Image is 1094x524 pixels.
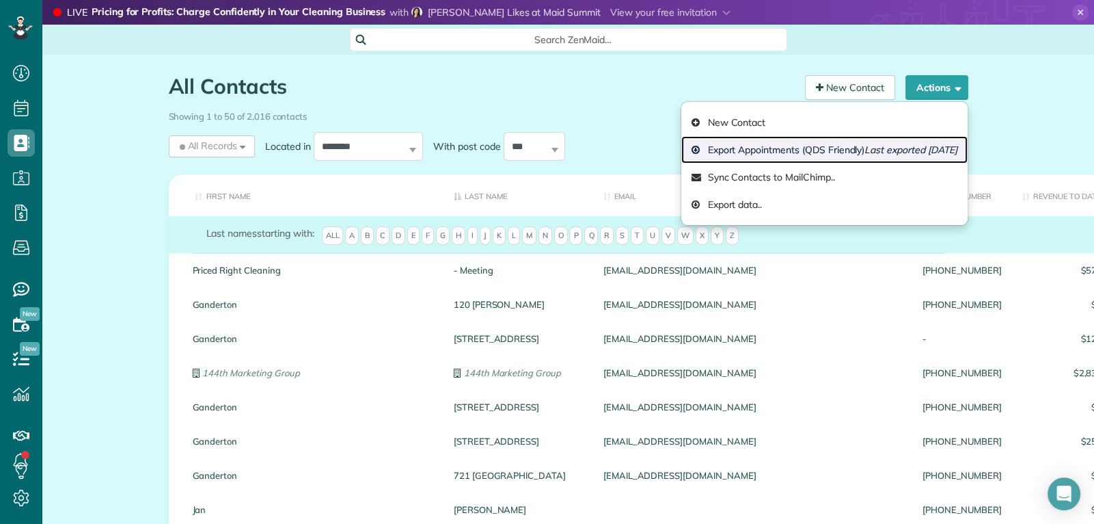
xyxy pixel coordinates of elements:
a: Ganderton [193,402,433,412]
div: [PHONE_NUMBER] [912,424,1012,458]
a: [STREET_ADDRESS] [454,436,583,446]
span: All [322,226,344,246]
a: - Meeting [454,265,583,275]
span: H [452,226,465,246]
span: O [554,226,568,246]
div: [PHONE_NUMBER] [912,287,1012,322]
span: C [376,226,389,246]
span: U [646,226,659,246]
span: L [508,226,520,246]
a: Export data.. [681,191,968,218]
span: D [392,226,405,246]
th: Last Name: activate to sort column descending [443,174,593,216]
div: [EMAIL_ADDRESS][DOMAIN_NAME] [593,253,912,287]
span: N [538,226,552,246]
span: New [20,307,40,321]
div: [EMAIL_ADDRESS][DOMAIN_NAME] [593,287,912,322]
span: S [616,226,629,246]
div: - [912,322,1012,356]
span: Z [726,226,739,246]
a: [STREET_ADDRESS] [454,402,583,412]
th: First Name: activate to sort column ascending [169,174,443,216]
span: with [389,6,409,18]
span: M [522,226,536,246]
a: Ganderton [193,436,433,446]
span: I [467,226,478,246]
a: [PERSON_NAME] [454,505,583,514]
span: E [407,226,420,246]
label: starting with: [206,226,314,240]
a: Jan [193,505,433,514]
a: 721 [GEOGRAPHIC_DATA] [454,471,583,480]
div: [PHONE_NUMBER] [912,356,1012,390]
span: T [631,226,644,246]
a: 144th Marketing Group [193,368,433,378]
span: V [661,226,675,246]
span: Y [711,226,724,246]
span: G [436,226,450,246]
span: W [677,226,694,246]
span: B [361,226,374,246]
img: meaghan-likes-6bd60dee02bc74b9fc62bcfd597efac824c7d9e8ab5a9ad89cfe157c7aa65c80.jpg [411,7,422,18]
div: Open Intercom Messenger [1048,477,1080,510]
span: R [600,226,614,246]
a: [STREET_ADDRESS] [454,334,583,343]
a: 144th Marketing Group [454,368,583,378]
span: J [480,226,491,246]
em: 144th Marketing Group [202,367,299,378]
th: Email: activate to sort column ascending [593,174,912,216]
span: P [569,226,582,246]
span: X [696,226,709,246]
div: [PHONE_NUMBER] [912,458,1012,493]
label: Located in [255,140,314,153]
span: K [493,226,506,246]
div: [EMAIL_ADDRESS][DOMAIN_NAME] [593,356,912,390]
a: Ganderton [193,334,433,343]
span: New [20,342,40,356]
div: [PHONE_NUMBER] [912,390,1012,424]
a: New Contact [805,75,895,100]
label: With post code [423,140,504,153]
em: 144th Marketing Group [464,367,561,378]
span: Last names [206,227,258,239]
button: Actions [905,75,968,100]
a: Priced Right Cleaning [193,265,433,275]
span: [PERSON_NAME] Likes at Maid Summit [428,6,601,18]
a: Sync Contacts to MailChimp.. [681,163,968,191]
span: A [345,226,359,246]
div: [PHONE_NUMBER] [912,253,1012,287]
div: [EMAIL_ADDRESS][DOMAIN_NAME] [593,322,912,356]
div: [EMAIL_ADDRESS][DOMAIN_NAME] [593,458,912,493]
span: F [422,226,434,246]
span: Q [584,226,598,246]
a: New Contact [681,109,968,136]
em: Last exported [DATE] [864,144,957,156]
strong: Pricing for Profits: Charge Confidently in Your Cleaning Business [92,5,385,20]
span: All Records [177,139,238,153]
a: 120 [PERSON_NAME] [454,300,583,309]
div: [EMAIL_ADDRESS][DOMAIN_NAME] [593,390,912,424]
div: Showing 1 to 50 of 2,016 contacts [169,105,968,123]
a: Ganderton [193,300,433,309]
a: Ganderton [193,471,433,480]
a: Export Appointments (QDS Friendly)Last exported [DATE] [681,136,968,163]
h1: All Contacts [169,75,795,98]
div: [EMAIL_ADDRESS][DOMAIN_NAME] [593,424,912,458]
